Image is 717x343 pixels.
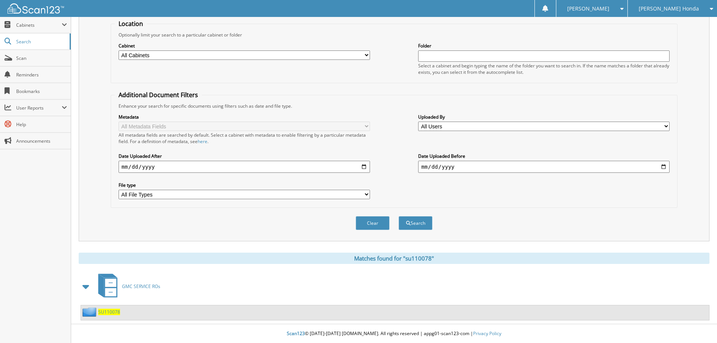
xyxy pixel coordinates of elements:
[679,307,717,343] iframe: Chat Widget
[639,6,699,11] span: [PERSON_NAME] Honda
[16,38,66,45] span: Search
[115,103,673,109] div: Enhance your search for specific documents using filters such as date and file type.
[567,6,609,11] span: [PERSON_NAME]
[16,55,67,61] span: Scan
[418,114,670,120] label: Uploaded By
[418,63,670,75] div: Select a cabinet and begin typing the name of the folder you want to search in. If the name match...
[115,32,673,38] div: Optionally limit your search to a particular cabinet or folder
[16,121,67,128] span: Help
[94,271,160,301] a: GMC SERVICE ROs
[418,161,670,173] input: end
[115,91,202,99] legend: Additional Document Filters
[418,43,670,49] label: Folder
[16,105,62,111] span: User Reports
[119,161,370,173] input: start
[16,22,62,28] span: Cabinets
[287,330,305,337] span: Scan123
[119,114,370,120] label: Metadata
[122,283,160,290] span: GMC SERVICE ROs
[356,216,390,230] button: Clear
[119,132,370,145] div: All metadata fields are searched by default. Select a cabinet with metadata to enable filtering b...
[418,153,670,159] label: Date Uploaded Before
[198,138,207,145] a: here
[98,309,120,315] a: SU110078
[71,325,717,343] div: © [DATE]-[DATE] [DOMAIN_NAME]. All rights reserved | appg01-scan123-com |
[16,72,67,78] span: Reminders
[399,216,432,230] button: Search
[119,153,370,159] label: Date Uploaded After
[79,253,709,264] div: Matches found for "su110078"
[119,43,370,49] label: Cabinet
[115,20,147,28] legend: Location
[8,3,64,14] img: scan123-logo-white.svg
[82,307,98,317] img: folder2.png
[473,330,501,337] a: Privacy Policy
[16,138,67,144] span: Announcements
[16,88,67,95] span: Bookmarks
[119,182,370,188] label: File type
